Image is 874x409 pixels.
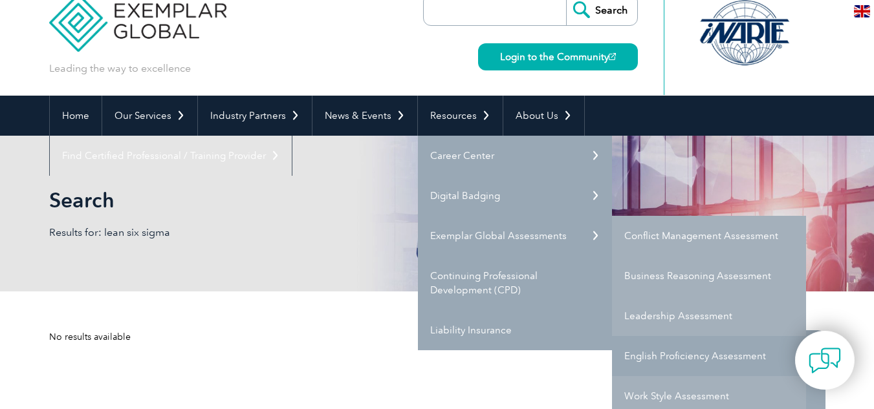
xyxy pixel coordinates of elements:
[418,216,612,256] a: Exemplar Global Assessments
[612,296,806,336] a: Leadership Assessment
[478,43,638,70] a: Login to the Community
[49,225,437,240] p: Results for: lean six sigma
[503,96,584,136] a: About Us
[854,5,870,17] img: en
[612,256,806,296] a: Business Reasoning Assessment
[609,53,616,60] img: open_square.png
[50,96,102,136] a: Home
[612,336,806,376] a: English Proficiency Assessment
[418,176,612,216] a: Digital Badging
[418,310,612,350] a: Liability Insurance
[198,96,312,136] a: Industry Partners
[102,96,197,136] a: Our Services
[312,96,417,136] a: News & Events
[418,256,612,310] a: Continuing Professional Development (CPD)
[612,216,806,256] a: Conflict Management Assessment
[49,61,191,76] p: Leading the way to excellence
[49,330,593,344] div: No results available
[50,136,292,176] a: Find Certified Professional / Training Provider
[418,136,612,176] a: Career Center
[49,187,546,213] h1: Search
[809,344,841,377] img: contact-chat.png
[418,96,503,136] a: Resources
